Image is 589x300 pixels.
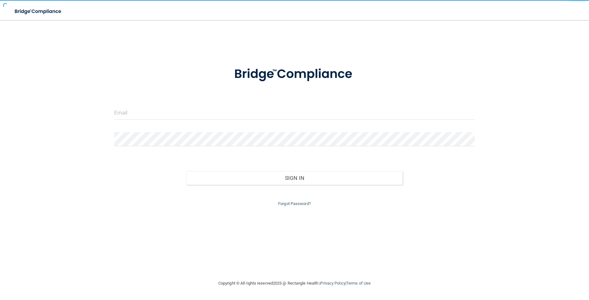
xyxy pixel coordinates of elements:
a: Privacy Policy [320,281,345,286]
a: Terms of Use [346,281,371,286]
button: Sign In [186,171,403,185]
a: Forgot Password? [278,201,311,206]
img: bridge_compliance_login_screen.278c3ca4.svg [221,58,368,91]
img: bridge_compliance_login_screen.278c3ca4.svg [9,5,67,18]
div: Copyright © All rights reserved 2025 @ Rectangle Health | | [180,273,409,293]
input: Email [114,106,475,120]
